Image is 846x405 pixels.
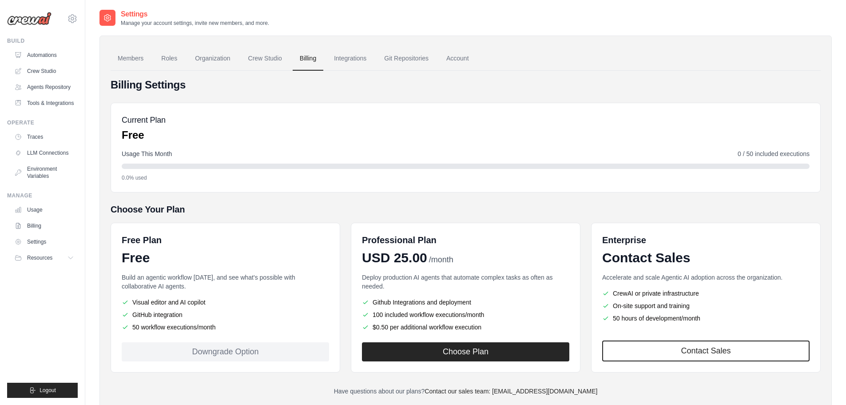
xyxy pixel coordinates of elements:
[429,254,453,266] span: /month
[602,273,810,282] p: Accelerate and scale Agentic AI adoption across the organization.
[122,323,329,332] li: 50 workflow executions/month
[111,203,821,216] h5: Choose Your Plan
[362,273,569,291] p: Deploy production AI agents that automate complex tasks as often as needed.
[188,47,237,71] a: Organization
[439,47,476,71] a: Account
[121,20,269,27] p: Manage your account settings, invite new members, and more.
[11,96,78,110] a: Tools & Integrations
[11,64,78,78] a: Crew Studio
[122,128,166,142] p: Free
[362,323,569,332] li: $0.50 per additional workflow execution
[7,12,52,25] img: Logo
[362,234,437,246] h6: Professional Plan
[602,314,810,323] li: 50 hours of development/month
[362,298,569,307] li: Github Integrations and deployment
[362,310,569,319] li: 100 included workflow executions/month
[122,114,166,126] h5: Current Plan
[122,149,172,158] span: Usage This Month
[362,250,427,266] span: USD 25.00
[602,289,810,298] li: CrewAI or private infrastructure
[122,342,329,361] div: Downgrade Option
[377,47,436,71] a: Git Repositories
[362,342,569,361] button: Choose Plan
[122,174,147,181] span: 0.0% used
[111,47,151,71] a: Members
[602,234,810,246] h6: Enterprise
[7,192,78,199] div: Manage
[122,234,162,246] h6: Free Plan
[27,254,52,261] span: Resources
[11,203,78,217] a: Usage
[7,383,78,398] button: Logout
[154,47,184,71] a: Roles
[40,387,56,394] span: Logout
[602,301,810,310] li: On-site support and training
[602,341,810,361] a: Contact Sales
[11,219,78,233] a: Billing
[122,310,329,319] li: GitHub integration
[7,37,78,44] div: Build
[11,251,78,265] button: Resources
[122,298,329,307] li: Visual editor and AI copilot
[738,149,810,158] span: 0 / 50 included executions
[11,235,78,249] a: Settings
[121,9,269,20] h2: Settings
[11,146,78,160] a: LLM Connections
[122,250,329,266] div: Free
[111,387,821,396] p: Have questions about our plans?
[11,162,78,183] a: Environment Variables
[7,119,78,126] div: Operate
[425,388,597,395] a: Contact our sales team: [EMAIL_ADDRESS][DOMAIN_NAME]
[111,78,821,92] h4: Billing Settings
[11,130,78,144] a: Traces
[11,48,78,62] a: Automations
[241,47,289,71] a: Crew Studio
[327,47,373,71] a: Integrations
[293,47,323,71] a: Billing
[122,273,329,291] p: Build an agentic workflow [DATE], and see what's possible with collaborative AI agents.
[11,80,78,94] a: Agents Repository
[602,250,810,266] div: Contact Sales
